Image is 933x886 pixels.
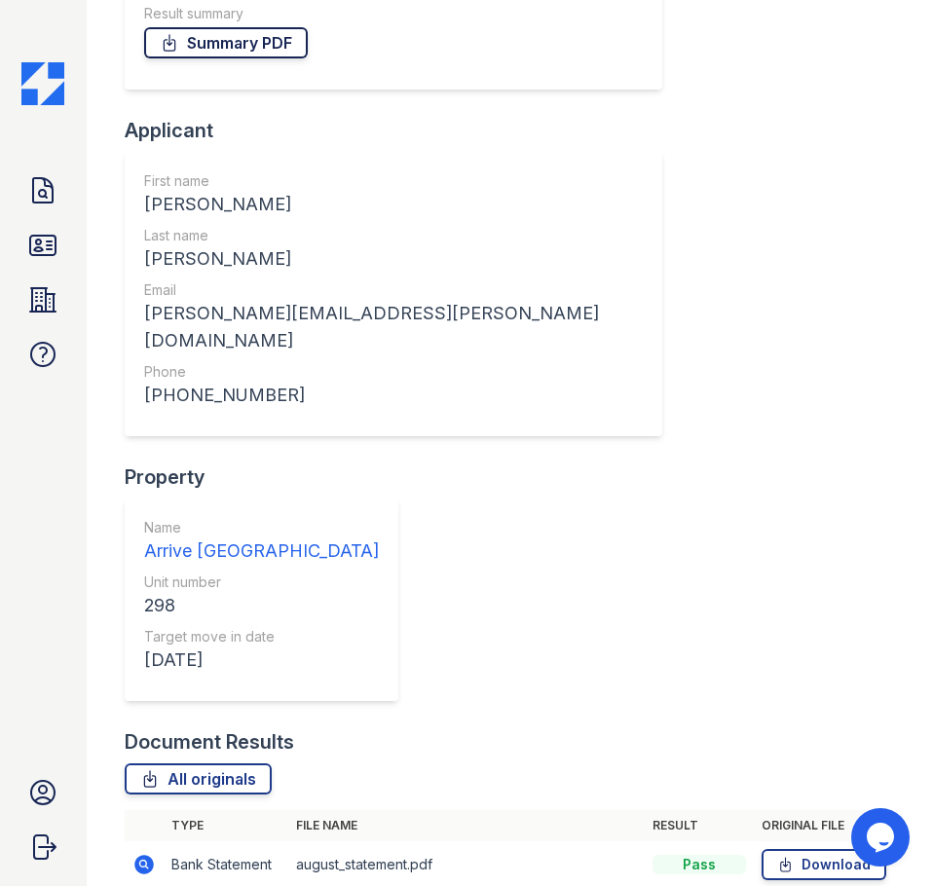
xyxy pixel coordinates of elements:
div: Document Results [125,728,294,756]
a: Download [762,849,886,880]
div: [DATE] [144,646,379,674]
div: [PERSON_NAME] [144,245,643,273]
div: First name [144,171,643,191]
div: Email [144,280,643,300]
img: CE_Icon_Blue-c292c112584629df590d857e76928e9f676e5b41ef8f769ba2f05ee15b207248.png [21,62,64,105]
div: 298 [144,592,379,619]
div: Applicant [125,117,678,144]
a: Name Arrive [GEOGRAPHIC_DATA] [144,518,379,565]
iframe: chat widget [851,808,914,867]
div: Phone [144,362,643,382]
th: File name [288,810,645,841]
a: Summary PDF [144,27,308,58]
div: Name [144,518,379,537]
a: All originals [125,763,272,794]
div: Result summary [144,4,643,23]
div: Target move in date [144,627,379,646]
div: Property [125,463,414,491]
div: [PERSON_NAME][EMAIL_ADDRESS][PERSON_NAME][DOMAIN_NAME] [144,300,643,354]
div: Pass [653,855,746,874]
div: Unit number [144,572,379,592]
th: Original file [754,810,894,841]
div: [PHONE_NUMBER] [144,382,643,409]
div: [PERSON_NAME] [144,191,643,218]
th: Result [645,810,754,841]
th: Type [164,810,288,841]
div: Arrive [GEOGRAPHIC_DATA] [144,537,379,565]
div: Last name [144,226,643,245]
